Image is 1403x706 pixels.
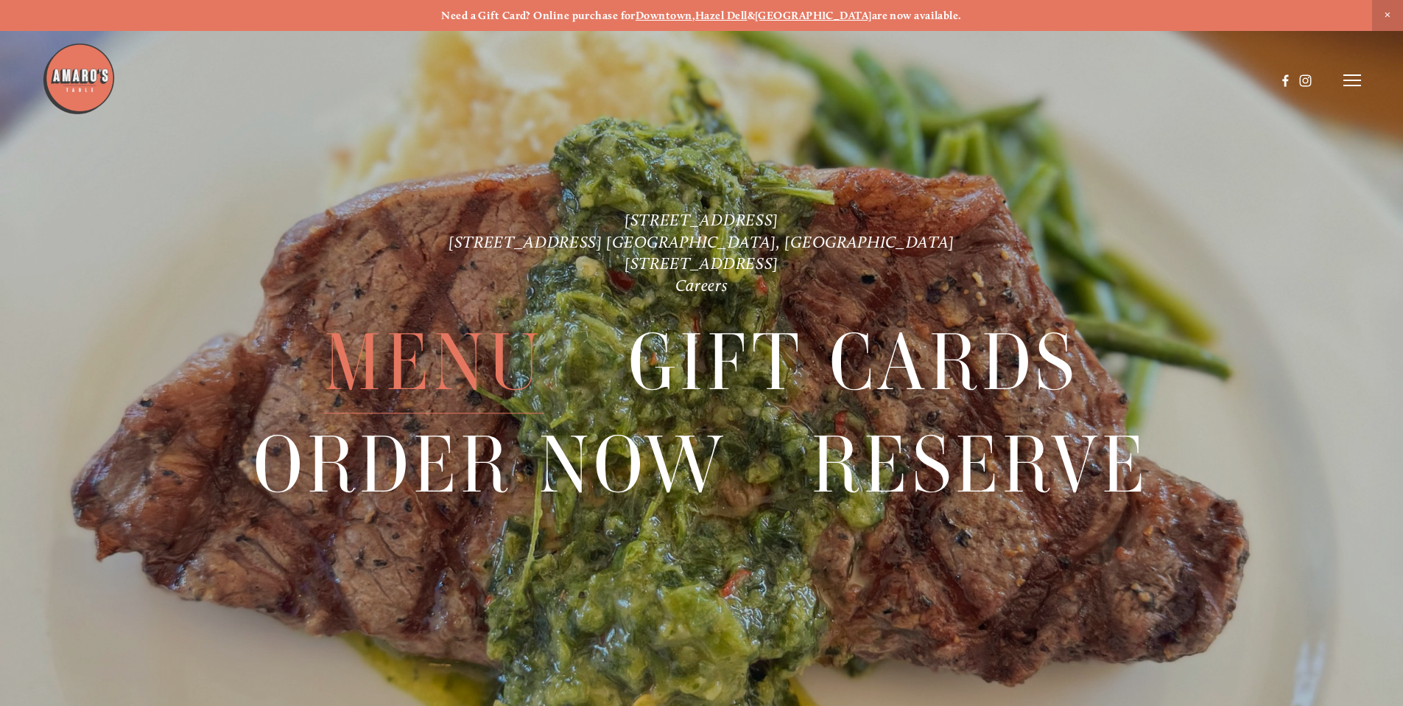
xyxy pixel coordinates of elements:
a: [STREET_ADDRESS] [625,210,778,230]
a: [GEOGRAPHIC_DATA] [755,9,872,22]
a: Downtown [636,9,692,22]
strong: are now available. [872,9,962,22]
a: Hazel Dell [695,9,748,22]
a: [STREET_ADDRESS] [GEOGRAPHIC_DATA], [GEOGRAPHIC_DATA] [449,232,954,252]
a: [STREET_ADDRESS] [625,254,778,274]
a: Reserve [812,414,1150,515]
img: Amaro's Table [42,42,116,116]
span: Order Now [253,414,727,516]
a: Gift Cards [628,312,1079,413]
a: Menu [324,312,544,413]
a: Careers [675,276,728,296]
strong: , [692,9,695,22]
strong: & [748,9,755,22]
strong: Need a Gift Card? Online purchase for [441,9,636,22]
a: Order Now [253,414,727,515]
span: Reserve [812,414,1150,516]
